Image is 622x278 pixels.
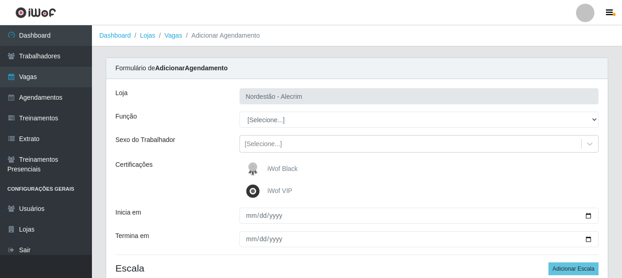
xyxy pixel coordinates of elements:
img: CoreUI Logo [15,7,56,18]
div: [Selecione...] [245,139,282,149]
a: Vagas [165,32,183,39]
label: Termina em [115,231,149,241]
input: 00/00/0000 [240,231,599,247]
strong: Adicionar Agendamento [155,64,228,72]
img: iWof VIP [244,182,266,200]
input: 00/00/0000 [240,208,599,224]
label: Certificações [115,160,153,170]
div: Formulário de [106,58,608,79]
span: iWof Black [268,165,298,172]
button: Adicionar Escala [548,262,599,275]
span: iWof VIP [268,187,292,194]
a: Dashboard [99,32,131,39]
label: Loja [115,88,127,98]
h4: Escala [115,262,599,274]
label: Função [115,112,137,121]
a: Lojas [140,32,155,39]
nav: breadcrumb [92,25,622,46]
li: Adicionar Agendamento [182,31,260,40]
label: Sexo do Trabalhador [115,135,175,145]
img: iWof Black [244,160,266,178]
label: Inicia em [115,208,141,217]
